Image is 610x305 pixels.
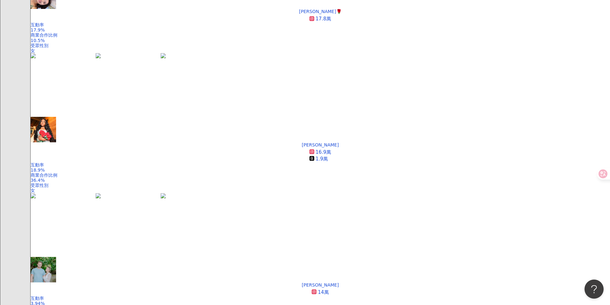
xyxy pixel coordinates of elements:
img: post-image [31,193,94,257]
div: 互動率 [31,22,610,27]
div: 10.5% [31,38,610,43]
img: KOL Avatar [31,117,56,142]
a: KOL Avatar [31,117,610,142]
a: [PERSON_NAME]🌹17.8萬互動率17.9%商業合作比例10.5%受眾性別女 [31,9,610,53]
div: [PERSON_NAME] [302,282,339,287]
div: 17.8萬 [316,16,331,22]
div: 女 [31,48,610,53]
div: 互動率 [31,296,610,301]
div: 14萬 [318,289,329,296]
div: [PERSON_NAME]🌹 [299,9,341,14]
div: 1.9萬 [316,156,328,162]
div: 36.4% [31,178,610,183]
img: post-image [96,193,159,257]
img: post-image [96,53,159,117]
img: post-image [31,53,94,117]
a: [PERSON_NAME]16.9萬1.9萬互動率18.9%商業合作比例36.4%受眾性別女 [31,142,610,193]
div: 18.9% [31,167,610,173]
div: 商業合作比例 [31,173,610,178]
div: 互動率 [31,162,610,167]
img: post-image [161,193,224,257]
iframe: Help Scout Beacon - Open [585,280,604,299]
a: KOL Avatar [31,257,610,282]
div: 16.9萬 [316,149,331,156]
img: post-image [161,53,224,117]
img: KOL Avatar [31,257,56,282]
div: 受眾性別 [31,183,610,188]
div: [PERSON_NAME] [302,142,339,147]
div: 受眾性別 [31,43,610,48]
div: 商業合作比例 [31,32,610,38]
div: 女 [31,188,610,193]
div: 17.9% [31,27,610,32]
